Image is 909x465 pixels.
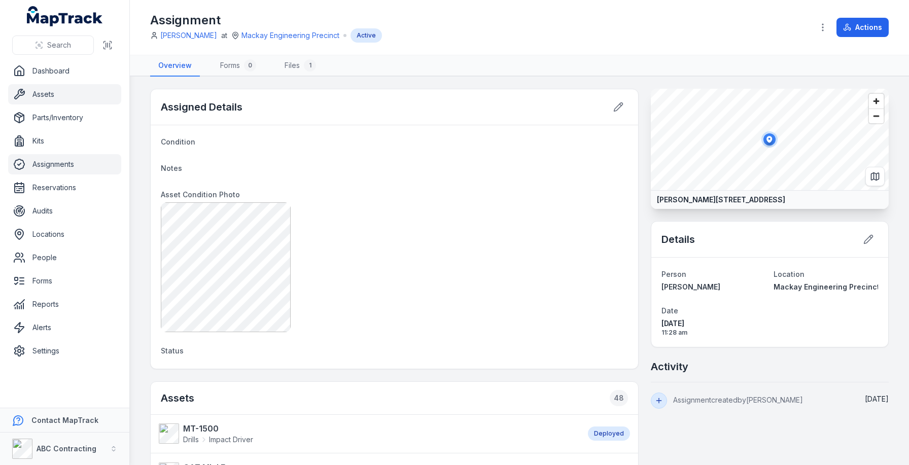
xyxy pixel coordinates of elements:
h2: Assets [161,390,628,406]
a: Audits [8,201,121,221]
a: People [8,247,121,268]
time: 19/09/2025, 11:28:01 am [865,395,889,403]
span: Asset Condition Photo [161,190,240,199]
a: Kits [8,131,121,151]
h2: Activity [651,360,688,374]
a: Assets [8,84,121,104]
a: MapTrack [27,6,103,26]
a: Settings [8,341,121,361]
h1: Assignment [150,12,382,28]
a: Parts/Inventory [8,108,121,128]
a: [PERSON_NAME] [160,30,217,41]
a: Reports [8,294,121,314]
span: Person [661,270,686,278]
a: Alerts [8,317,121,338]
a: Dashboard [8,61,121,81]
span: 11:28 am [661,329,766,337]
button: Zoom out [869,109,884,123]
strong: [PERSON_NAME][STREET_ADDRESS] [657,195,785,205]
div: 48 [610,390,628,406]
a: Forms [8,271,121,291]
strong: ABC Contracting [37,444,96,453]
span: Status [161,346,184,355]
button: Zoom in [869,94,884,109]
div: 0 [244,59,256,71]
span: [DATE] [865,395,889,403]
button: Search [12,35,94,55]
button: Actions [836,18,889,37]
span: Mackay Engineering Precinct [774,282,880,291]
canvas: Map [651,89,889,190]
a: Assignments [8,154,121,174]
div: Deployed [588,426,630,441]
a: [PERSON_NAME] [661,282,766,292]
h2: Assigned Details [161,100,242,114]
span: Location [774,270,805,278]
span: Impact Driver [209,435,253,445]
a: Overview [150,55,200,77]
a: Mackay Engineering Precinct [241,30,339,41]
h2: Details [661,232,695,246]
div: 1 [304,59,316,71]
span: at [221,30,227,41]
a: MT-1500DrillsImpact Driver [159,422,578,445]
time: 19/09/2025, 11:28:01 am [661,318,766,337]
span: [DATE] [661,318,766,329]
span: Drills [183,435,199,445]
div: Active [351,28,382,43]
strong: Contact MapTrack [31,416,98,424]
span: Assignment created by [PERSON_NAME] [673,396,803,404]
a: Reservations [8,177,121,198]
a: Files1 [276,55,324,77]
span: Search [47,40,71,50]
a: Forms0 [212,55,264,77]
span: Notes [161,164,182,172]
strong: MT-1500 [183,422,253,435]
span: Condition [161,137,195,146]
button: Switch to Map View [865,167,885,186]
a: Mackay Engineering Precinct [774,282,878,292]
span: Date [661,306,678,315]
a: Locations [8,224,121,244]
